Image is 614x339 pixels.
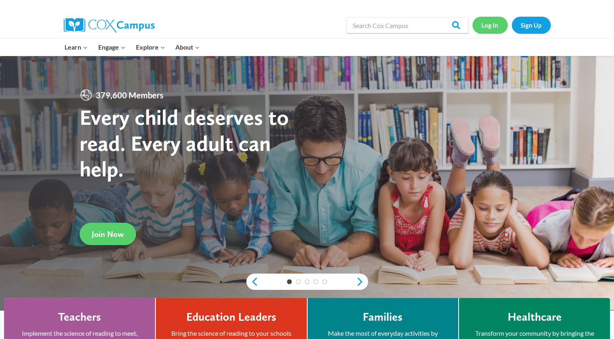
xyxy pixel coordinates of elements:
[363,310,403,324] h4: Families
[472,17,551,33] nav: Secondary Navigation
[305,279,310,284] a: 3
[131,39,170,56] button: Child menu of Explore
[170,39,205,56] button: Child menu of About
[93,39,131,56] button: Child menu of Engage
[64,18,155,33] img: Cox Campus
[60,39,93,56] button: Child menu of Learn
[92,229,124,239] span: Join Now
[347,17,468,33] input: Search Cox Campus
[246,277,259,287] a: previous
[287,279,292,284] a: 1
[93,89,167,102] span: 379,600 Members
[80,104,289,182] strong: Every child deserves to read. Every adult can help.
[246,274,368,290] div: content slider buttons
[313,279,318,284] a: 4
[60,39,205,56] nav: Primary Navigation
[472,17,508,33] a: Log In
[186,310,276,324] h4: Education Leaders
[80,223,136,245] a: Join Now
[507,310,561,324] h4: Healthcare
[296,279,301,284] a: 2
[512,17,551,33] a: Sign Up
[58,310,101,324] h4: Teachers
[356,277,368,287] a: next
[322,279,327,284] a: 5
